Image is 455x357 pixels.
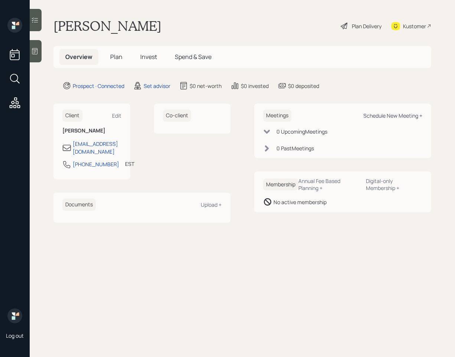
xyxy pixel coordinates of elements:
[263,178,298,191] h6: Membership
[263,109,291,122] h6: Meetings
[62,109,82,122] h6: Client
[73,160,119,168] div: [PHONE_NUMBER]
[276,144,314,152] div: 0 Past Meeting s
[110,53,122,61] span: Plan
[125,160,134,168] div: EST
[112,112,121,119] div: Edit
[144,82,170,90] div: Set advisor
[62,199,96,211] h6: Documents
[140,53,157,61] span: Invest
[190,82,222,90] div: $0 net-worth
[403,22,426,30] div: Kustomer
[276,128,327,135] div: 0 Upcoming Meeting s
[163,109,191,122] h6: Co-client
[352,22,382,30] div: Plan Delivery
[288,82,319,90] div: $0 deposited
[7,308,22,323] img: retirable_logo.png
[363,112,422,119] div: Schedule New Meeting +
[62,128,121,134] h6: [PERSON_NAME]
[53,18,161,34] h1: [PERSON_NAME]
[65,53,92,61] span: Overview
[298,177,360,191] div: Annual Fee Based Planning +
[274,198,327,206] div: No active membership
[73,82,124,90] div: Prospect · Connected
[241,82,269,90] div: $0 invested
[175,53,212,61] span: Spend & Save
[6,332,24,339] div: Log out
[73,140,121,155] div: [EMAIL_ADDRESS][DOMAIN_NAME]
[366,177,422,191] div: Digital-only Membership +
[201,201,222,208] div: Upload +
